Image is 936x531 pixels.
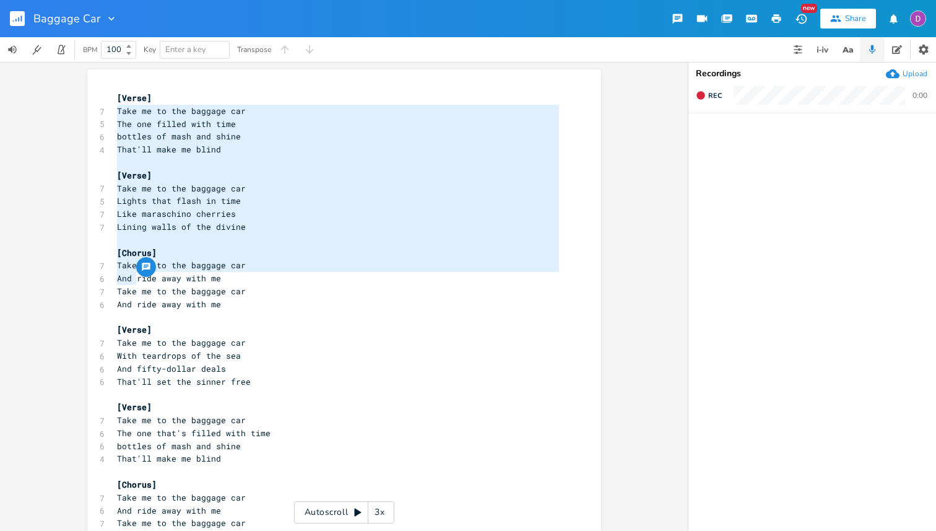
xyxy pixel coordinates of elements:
[117,337,246,348] span: Take me to the baggage car
[117,92,152,103] span: [Verse]
[117,441,241,452] span: bottles of mash and shine
[117,376,251,387] span: That'll set the sinner free
[117,131,241,142] span: bottles of mash and shine
[368,501,391,524] div: 3x
[117,505,221,516] span: And ride away with me
[117,260,246,271] span: Take me to the baggage car
[117,247,157,258] span: [Chorus]
[117,170,152,181] span: [Verse]
[117,208,236,219] span: Like maraschino cherries
[845,13,866,24] div: Share
[33,13,100,24] span: Baggage Car
[696,69,929,78] div: Recordings
[117,286,246,297] span: Take me to the baggage car
[117,299,221,310] span: And ride away with me
[117,517,246,529] span: Take me to the baggage car
[165,44,206,55] span: Enter a key
[117,105,246,116] span: Take me to the baggage car
[83,46,97,53] div: BPM
[886,67,927,81] button: Upload
[117,183,246,194] span: Take me to the baggage car
[237,46,271,53] div: Transpose
[789,7,813,30] button: New
[117,350,241,361] span: With teardrops of the sea
[117,324,152,335] span: [Verse]
[117,402,152,413] span: [Verse]
[117,118,236,129] span: The one filled with time
[294,501,394,524] div: Autoscroll
[912,92,927,99] div: 0:00
[117,363,226,374] span: And fifty-dollar deals
[117,144,221,155] span: That'll make me blind
[903,69,927,79] div: Upload
[117,453,221,464] span: That'll make me blind
[117,221,246,232] span: Lining walls of the divine
[117,195,241,206] span: Lights that flash in time
[820,9,876,29] button: Share
[691,86,727,105] button: Rec
[144,46,156,53] div: Key
[117,479,157,490] span: [Chorus]
[117,428,271,439] span: The one that's filled with time
[117,492,246,503] span: Take me to the baggage car
[117,415,246,426] span: Take me to the baggage car
[910,11,926,27] img: Dylan
[708,91,722,100] span: Rec
[801,4,817,13] div: New
[117,273,221,284] span: And ride away with me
